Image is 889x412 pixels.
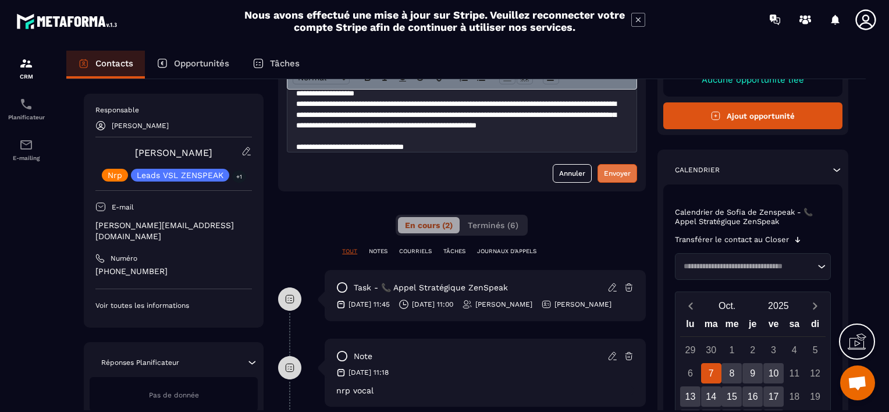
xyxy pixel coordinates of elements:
button: Next month [804,298,826,314]
div: 10 [763,363,784,383]
div: 4 [784,340,805,360]
img: scheduler [19,97,33,111]
div: ve [763,316,784,336]
p: Transférer le contact au Closer [675,235,789,244]
button: Open months overlay [702,296,753,316]
div: 29 [680,340,700,360]
p: Nrp [108,171,122,179]
div: me [721,316,742,336]
a: formationformationCRM [3,48,49,88]
div: 11 [784,363,805,383]
div: Ouvrir le chat [840,365,875,400]
p: Planificateur [3,114,49,120]
div: 5 [805,340,826,360]
p: [PERSON_NAME][EMAIL_ADDRESS][DOMAIN_NAME] [95,220,252,242]
p: nrp vocal [336,386,634,395]
img: email [19,138,33,152]
a: Contacts [66,51,145,79]
p: [DATE] 11:18 [349,368,389,377]
div: 19 [805,386,826,407]
button: En cours (2) [398,217,460,233]
span: En cours (2) [405,221,453,230]
div: Search for option [675,253,831,280]
p: Opportunités [174,58,229,69]
div: 1 [721,340,742,360]
p: [PERSON_NAME] [475,300,532,309]
p: Leads VSL ZENSPEAK [137,171,223,179]
div: ma [700,316,721,336]
div: 2 [742,340,763,360]
p: Contacts [95,58,133,69]
a: [PERSON_NAME] [135,147,212,158]
p: JOURNAUX D'APPELS [477,247,536,255]
p: TOUT [342,247,357,255]
div: 17 [763,386,784,407]
div: lu [680,316,701,336]
p: [PERSON_NAME] [112,122,169,130]
div: Envoyer [604,168,631,179]
p: CRM [3,73,49,80]
p: Voir toutes les informations [95,301,252,310]
div: 18 [784,386,805,407]
div: 6 [680,363,700,383]
h2: Nous avons effectué une mise à jour sur Stripe. Veuillez reconnecter votre compte Stripe afin de ... [244,9,625,33]
div: 7 [701,363,721,383]
span: Terminés (6) [468,221,518,230]
button: Envoyer [598,164,637,183]
a: schedulerschedulerPlanificateur [3,88,49,129]
p: E-mailing [3,155,49,161]
button: Ajout opportunité [663,102,843,129]
p: TÂCHES [443,247,465,255]
p: task - 📞 Appel Stratégique ZenSpeak [354,282,508,293]
div: 30 [701,340,721,360]
a: Opportunités [145,51,241,79]
img: logo [16,10,121,32]
p: Aucune opportunité liée [675,74,831,85]
p: COURRIELS [399,247,432,255]
p: NOTES [369,247,387,255]
p: note [354,351,372,362]
p: [DATE] 11:00 [412,300,453,309]
div: di [805,316,826,336]
div: je [742,316,763,336]
span: Pas de donnée [149,391,199,399]
div: 15 [721,386,742,407]
button: Terminés (6) [461,217,525,233]
a: Tâches [241,51,311,79]
button: Previous month [680,298,702,314]
p: Calendrier de Sofia de Zenspeak - 📞 Appel Stratégique ZenSpeak [675,208,831,226]
button: Open years overlay [753,296,804,316]
div: 16 [742,386,763,407]
p: [DATE] 11:45 [349,300,390,309]
div: 13 [680,386,700,407]
div: 3 [763,340,784,360]
p: Calendrier [675,165,720,175]
div: sa [784,316,805,336]
p: +1 [232,171,246,183]
p: Numéro [111,254,137,263]
p: Responsable [95,105,252,115]
p: Réponses Planificateur [101,358,179,367]
button: Annuler [553,164,592,183]
p: [PHONE_NUMBER] [95,266,252,277]
div: 8 [721,363,742,383]
a: emailemailE-mailing [3,129,49,170]
div: 14 [701,386,721,407]
p: [PERSON_NAME] [554,300,611,309]
p: Tâches [270,58,300,69]
p: E-mail [112,203,134,212]
div: 12 [805,363,826,383]
img: formation [19,56,33,70]
input: Search for option [680,261,815,272]
div: 9 [742,363,763,383]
